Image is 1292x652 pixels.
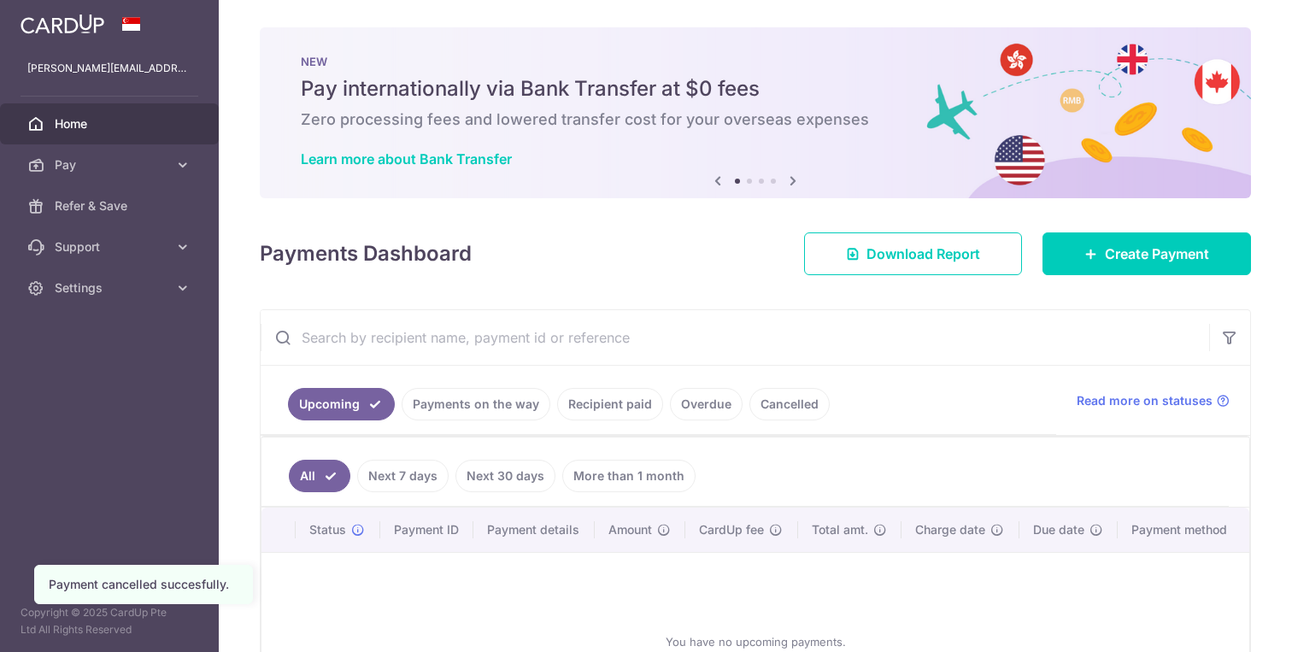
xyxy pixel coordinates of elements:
a: Next 7 days [357,460,449,492]
span: CardUp fee [699,521,764,538]
a: Payments on the way [402,388,550,420]
a: Overdue [670,388,743,420]
a: Recipient paid [557,388,663,420]
p: [PERSON_NAME][EMAIL_ADDRESS][DOMAIN_NAME] [27,60,191,77]
h4: Payments Dashboard [260,238,472,269]
span: Settings [55,279,167,297]
th: Payment ID [380,508,473,552]
th: Payment method [1118,508,1249,552]
span: Download Report [866,244,980,264]
a: All [289,460,350,492]
span: Create Payment [1105,244,1209,264]
span: Amount [608,521,652,538]
input: Search by recipient name, payment id or reference [261,310,1209,365]
h6: Zero processing fees and lowered transfer cost for your overseas expenses [301,109,1210,130]
h5: Pay internationally via Bank Transfer at $0 fees [301,75,1210,103]
th: Payment details [473,508,595,552]
span: Charge date [915,521,985,538]
div: Payment cancelled succesfully. [49,576,238,593]
img: CardUp [21,14,104,34]
a: Read more on statuses [1077,392,1230,409]
span: Due date [1033,521,1084,538]
a: Next 30 days [455,460,555,492]
img: Bank transfer banner [260,27,1251,198]
a: Create Payment [1042,232,1251,275]
a: Download Report [804,232,1022,275]
span: Total amt. [812,521,868,538]
span: Support [55,238,167,256]
a: Cancelled [749,388,830,420]
p: NEW [301,55,1210,68]
span: Pay [55,156,167,173]
span: Read more on statuses [1077,392,1213,409]
a: Upcoming [288,388,395,420]
span: Home [55,115,167,132]
span: Refer & Save [55,197,167,214]
a: Learn more about Bank Transfer [301,150,512,167]
a: More than 1 month [562,460,696,492]
span: Status [309,521,346,538]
